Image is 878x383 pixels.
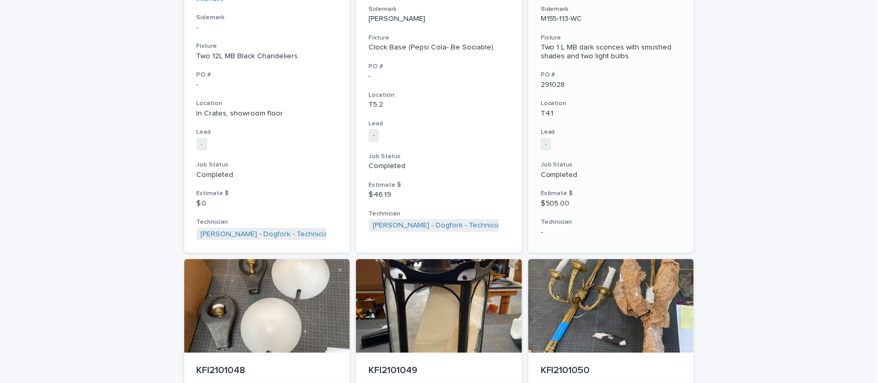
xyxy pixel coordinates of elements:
p: T5.2 [368,100,510,109]
h3: Technician [541,218,682,226]
p: - [541,228,682,237]
p: [PERSON_NAME] [368,15,510,23]
h3: Technician [368,210,510,218]
h3: Lead [197,128,338,136]
h3: Lead [368,120,510,128]
p: $ 505.00 [541,199,682,208]
h3: Job Status [368,152,510,161]
h3: Location [368,91,510,99]
h3: Location [197,99,338,108]
a: [PERSON_NAME] - Dogfork - Technician [373,221,504,230]
h3: Estimate $ [197,189,338,198]
h3: Estimate $ [368,181,510,189]
h3: Job Status [541,161,682,169]
p: T4.1 [541,109,682,118]
a: - [201,140,203,149]
div: Clock Base (Pepsi Cola- Be Sociable) [368,43,510,52]
h3: PO # [541,71,682,79]
div: Two 1 L MB dark sconces with smushed shades and two light bulbs [541,43,682,61]
a: - [373,131,375,140]
h3: Lead [541,128,682,136]
h3: Sidemark [541,5,682,14]
div: Two 12L MB Black Chandeliers [197,52,338,61]
p: Completed [197,171,338,180]
p: $ 46.19 [368,190,510,199]
p: - [197,23,338,32]
p: M155-113-WC [541,15,682,23]
p: KFI2101050 [541,365,682,377]
h3: Sidemark [197,14,338,22]
p: In Crates, showroom floor [197,109,338,118]
h3: Fixture [541,34,682,42]
p: - [368,72,510,81]
p: KFI2101048 [197,365,338,377]
h3: PO # [368,62,510,71]
a: - [545,140,547,149]
p: 291028 [541,81,682,90]
h3: PO # [197,71,338,79]
h3: Sidemark [368,5,510,14]
p: - [197,81,338,90]
h3: Fixture [197,42,338,50]
h3: Fixture [368,34,510,42]
a: [PERSON_NAME] - Dogfork - Technician [201,230,333,239]
p: Completed [368,162,510,171]
h3: Estimate $ [541,189,682,198]
h3: Location [541,99,682,108]
h3: Technician [197,218,338,226]
h3: Job Status [197,161,338,169]
p: $ 0 [197,199,338,208]
p: KFI2101049 [368,365,510,377]
p: Completed [541,171,682,180]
